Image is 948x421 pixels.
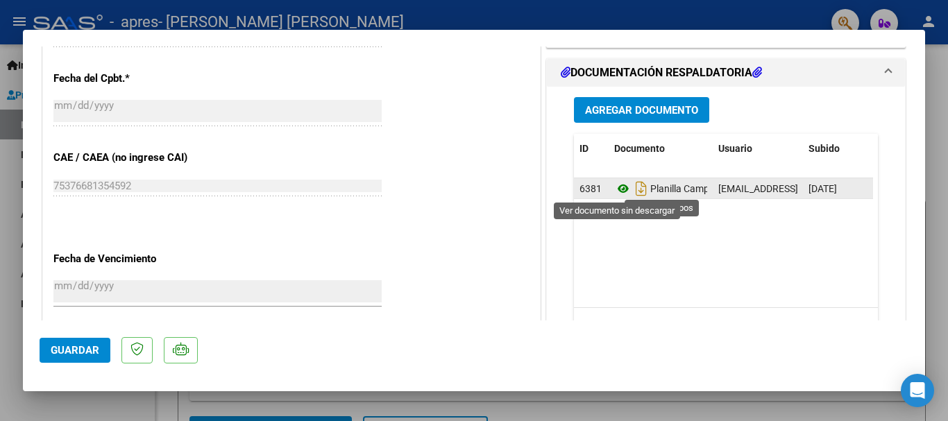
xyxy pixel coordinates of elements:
span: Usuario [718,143,752,154]
button: Agregar Documento [574,97,709,123]
span: Documento [614,143,665,154]
span: Planilla Campos [614,183,720,194]
span: 6381 [579,183,602,194]
mat-expansion-panel-header: DOCUMENTACIÓN RESPALDATORIA [547,59,905,87]
div: DOCUMENTACIÓN RESPALDATORIA [547,87,905,375]
p: Fecha del Cpbt. [53,71,196,87]
datatable-header-cell: Acción [872,134,942,164]
span: ID [579,143,589,154]
div: 1 total [574,308,878,343]
p: CAE / CAEA (no ingrese CAI) [53,150,196,166]
p: Fecha de Vencimiento [53,251,196,267]
span: [DATE] [809,183,837,194]
span: Agregar Documento [585,104,698,117]
datatable-header-cell: Subido [803,134,872,164]
datatable-header-cell: Documento [609,134,713,164]
div: Open Intercom Messenger [901,374,934,407]
datatable-header-cell: Usuario [713,134,803,164]
span: Subido [809,143,840,154]
h1: DOCUMENTACIÓN RESPALDATORIA [561,65,762,81]
i: Descargar documento [632,178,650,200]
span: Guardar [51,344,99,356]
datatable-header-cell: ID [574,134,609,164]
button: Guardar [40,338,110,363]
